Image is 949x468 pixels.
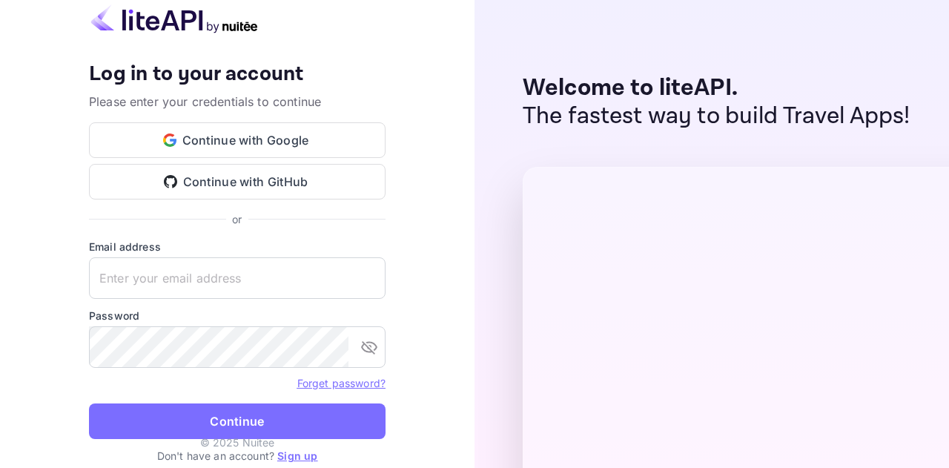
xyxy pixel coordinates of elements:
a: Sign up [277,449,317,462]
a: Forget password? [297,377,386,389]
p: or [232,211,242,227]
img: liteapi [89,4,259,33]
input: Enter your email address [89,257,386,299]
button: Continue with GitHub [89,164,386,200]
p: The fastest way to build Travel Apps! [523,102,910,131]
p: © 2025 Nuitee [200,435,275,450]
p: Welcome to liteAPI. [523,74,910,102]
button: toggle password visibility [354,332,384,362]
button: Continue with Google [89,122,386,158]
p: Don't have an account? [89,448,386,464]
a: Forget password? [297,375,386,390]
label: Password [89,308,386,323]
button: Continue [89,403,386,439]
h4: Log in to your account [89,62,386,88]
label: Email address [89,239,386,254]
p: Please enter your credentials to continue [89,93,386,111]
